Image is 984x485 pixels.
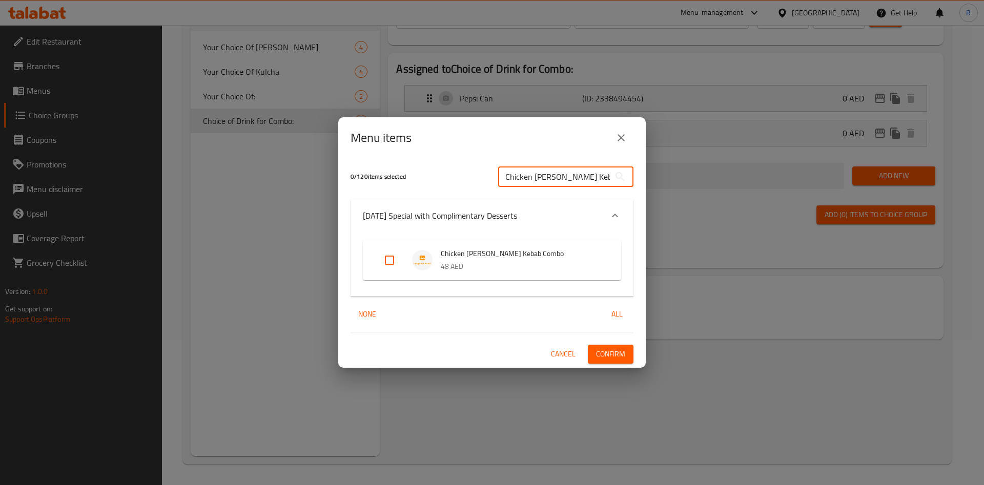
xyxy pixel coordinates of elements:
h5: 0 / 120 items selected [351,173,486,181]
button: None [351,305,383,324]
span: Chicken [PERSON_NAME] Kebab Combo [441,247,601,260]
h2: Menu items [351,130,412,146]
div: Expand [351,199,633,232]
button: All [601,305,633,324]
button: close [609,125,633,150]
img: Chicken Shami Kebab Combo [412,250,433,270]
span: Confirm [596,348,625,361]
div: Expand [351,232,633,297]
button: Cancel [547,345,580,364]
button: Confirm [588,345,633,364]
span: Cancel [551,348,576,361]
div: Expand [363,240,621,280]
p: 48 AED [441,260,601,273]
span: None [355,308,379,321]
p: [DATE] Special with Complimentary Desserts [363,209,517,222]
span: All [605,308,629,321]
input: Search in items [498,166,610,187]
